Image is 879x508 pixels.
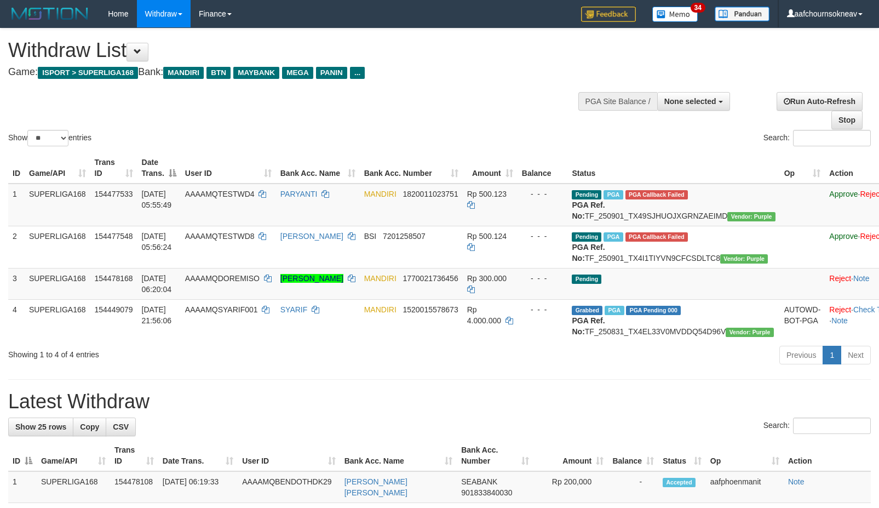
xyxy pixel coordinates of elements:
[626,306,681,315] span: PGA Pending
[467,274,507,283] span: Rp 300.000
[25,226,90,268] td: SUPERLIGA168
[206,67,231,79] span: BTN
[110,471,158,503] td: 154478108
[533,440,608,471] th: Amount: activate to sort column ascending
[829,274,851,283] a: Reject
[853,274,870,283] a: Note
[461,477,497,486] span: SEABANK
[25,299,90,341] td: SUPERLIGA168
[163,67,204,79] span: MANDIRI
[533,471,608,503] td: Rp 200,000
[316,67,347,79] span: PANIN
[90,152,137,184] th: Trans ID: activate to sort column ascending
[461,488,512,497] span: Copy 901833840030 to clipboard
[344,477,407,497] a: [PERSON_NAME] [PERSON_NAME]
[625,232,688,242] span: PGA Error
[608,440,658,471] th: Balance: activate to sort column ascending
[383,232,426,241] span: Copy 7201258507 to clipboard
[280,190,318,198] a: PARYANTI
[38,67,138,79] span: ISPORT > SUPERLIGA168
[185,190,255,198] span: AAAAMQTESTWD4
[572,190,601,199] span: Pending
[691,3,705,13] span: 34
[185,274,260,283] span: AAAAMQDOREMISO
[784,440,871,471] th: Action
[522,304,564,315] div: - - -
[37,440,110,471] th: Game/API: activate to sort column ascending
[658,440,706,471] th: Status: activate to sort column ascending
[181,152,276,184] th: User ID: activate to sort column ascending
[572,232,601,242] span: Pending
[142,274,172,294] span: [DATE] 06:20:04
[779,346,823,364] a: Previous
[15,423,66,431] span: Show 25 rows
[652,7,698,22] img: Button%20Memo.svg
[467,190,507,198] span: Rp 500.123
[8,391,871,413] h1: Latest Withdraw
[233,67,279,79] span: MAYBANK
[793,418,871,434] input: Search:
[282,67,313,79] span: MEGA
[276,152,360,184] th: Bank Acc. Name: activate to sort column ascending
[467,305,501,325] span: Rp 4.000.000
[113,423,129,431] span: CSV
[780,152,825,184] th: Op: activate to sort column ascending
[280,305,308,314] a: SYARIF
[95,305,133,314] span: 154449079
[572,316,605,336] b: PGA Ref. No:
[8,5,91,22] img: MOTION_logo.png
[185,232,255,241] span: AAAAMQTESTWD8
[763,130,871,146] label: Search:
[350,67,365,79] span: ...
[567,226,779,268] td: TF_250901_TX4I1TIYVN9CFCSDLTC8
[726,328,773,337] span: Vendor URL: https://trx4.1velocity.biz
[8,345,358,360] div: Showing 1 to 4 of 4 entries
[657,92,730,111] button: None selected
[608,471,658,503] td: -
[788,477,805,486] a: Note
[364,190,397,198] span: MANDIRI
[8,268,25,299] td: 3
[572,275,601,284] span: Pending
[73,418,106,436] a: Copy
[720,254,768,264] span: Vendor URL: https://trx4.1velocity.biz
[238,440,340,471] th: User ID: activate to sort column ascending
[27,130,68,146] select: Showentries
[831,316,848,325] a: Note
[158,471,238,503] td: [DATE] 06:19:33
[715,7,769,21] img: panduan.png
[95,232,133,241] span: 154477548
[8,471,37,503] td: 1
[8,418,73,436] a: Show 25 rows
[780,299,825,341] td: AUTOWD-BOT-PGA
[80,423,99,431] span: Copy
[364,274,397,283] span: MANDIRI
[578,92,657,111] div: PGA Site Balance /
[25,268,90,299] td: SUPERLIGA168
[518,152,568,184] th: Balance
[829,305,851,314] a: Reject
[8,130,91,146] label: Show entries
[793,130,871,146] input: Search:
[8,184,25,226] td: 1
[158,440,238,471] th: Date Trans.: activate to sort column ascending
[364,232,377,241] span: BSI
[280,274,343,283] a: [PERSON_NAME]
[8,299,25,341] td: 4
[110,440,158,471] th: Trans ID: activate to sort column ascending
[604,190,623,199] span: Marked by aafmaleo
[8,152,25,184] th: ID
[137,152,181,184] th: Date Trans.: activate to sort column descending
[106,418,136,436] a: CSV
[463,152,518,184] th: Amount: activate to sort column ascending
[522,231,564,242] div: - - -
[572,201,605,220] b: PGA Ref. No:
[142,232,172,252] span: [DATE] 05:56:24
[142,190,172,209] span: [DATE] 05:55:49
[8,39,575,61] h1: Withdraw List
[8,67,575,78] h4: Game: Bank:
[340,440,457,471] th: Bank Acc. Name: activate to sort column ascending
[457,440,533,471] th: Bank Acc. Number: activate to sort column ascending
[25,184,90,226] td: SUPERLIGA168
[581,7,636,22] img: Feedback.jpg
